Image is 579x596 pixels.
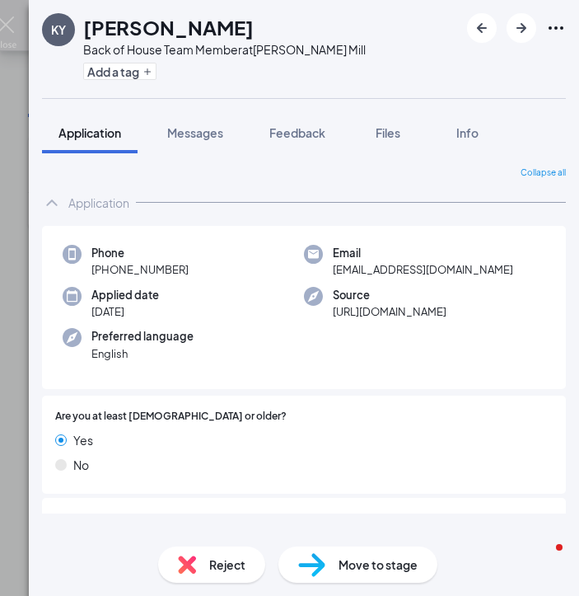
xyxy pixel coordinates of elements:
[83,13,254,41] h1: [PERSON_NAME]
[339,556,418,574] span: Move to stage
[91,345,194,362] span: English
[523,540,563,580] iframe: Intercom live chat
[142,67,152,77] svg: Plus
[333,245,513,261] span: Email
[58,125,121,140] span: Application
[467,13,497,43] button: ArrowLeftNew
[83,63,156,80] button: PlusAdd a tag
[91,261,189,278] span: [PHONE_NUMBER]
[472,18,492,38] svg: ArrowLeftNew
[456,125,479,140] span: Info
[42,193,62,213] svg: ChevronUp
[91,287,159,303] span: Applied date
[167,125,223,140] span: Messages
[55,511,214,527] span: If Yes, do you have a work permit?
[73,456,89,474] span: No
[546,18,566,38] svg: Ellipses
[209,556,245,574] span: Reject
[521,167,566,180] span: Collapse all
[73,431,93,449] span: Yes
[91,245,189,261] span: Phone
[91,303,159,320] span: [DATE]
[507,13,536,43] button: ArrowRight
[91,328,194,345] span: Preferred language
[83,41,366,58] div: Back of House Team Member at [PERSON_NAME] Mill
[55,409,287,425] span: Are you at least [DEMOGRAPHIC_DATA] or older?
[51,21,66,38] div: KY
[68,195,129,211] div: Application
[511,18,531,38] svg: ArrowRight
[269,125,325,140] span: Feedback
[333,287,446,303] span: Source
[333,261,513,278] span: [EMAIL_ADDRESS][DOMAIN_NAME]
[376,125,400,140] span: Files
[333,303,446,320] span: [URL][DOMAIN_NAME]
